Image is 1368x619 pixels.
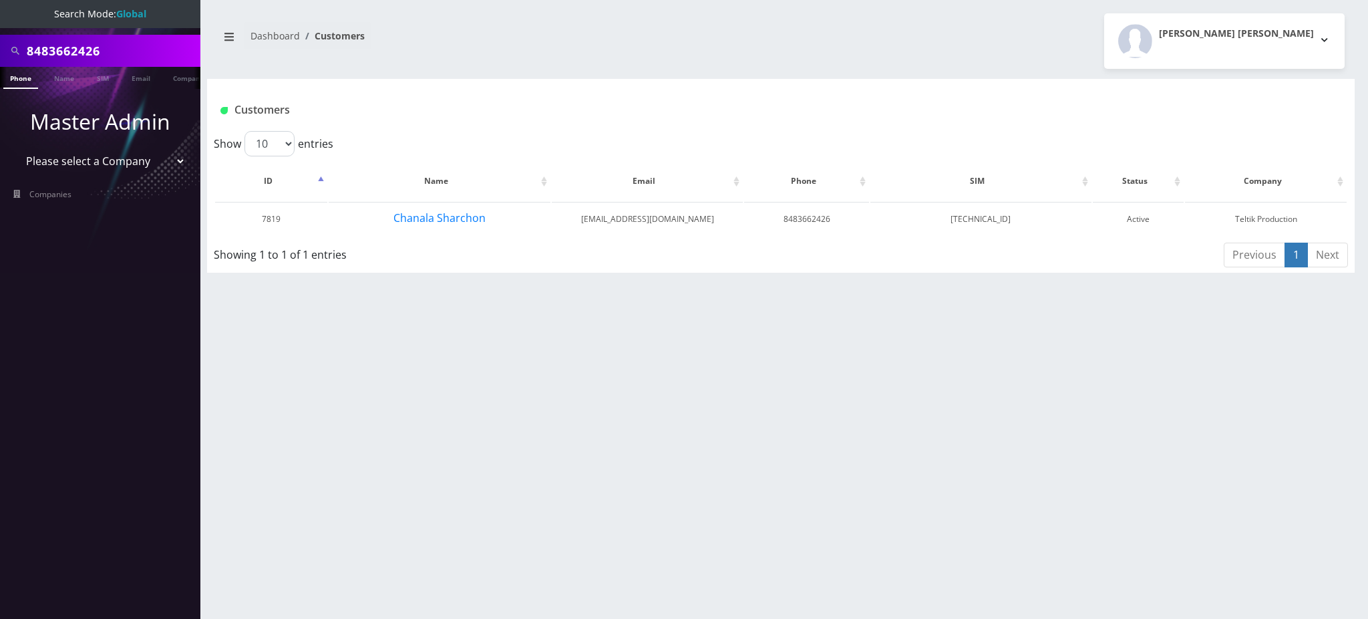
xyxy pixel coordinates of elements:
a: SIM [90,67,116,88]
th: Company: activate to sort column ascending [1185,162,1347,201]
th: Status: activate to sort column ascending [1093,162,1184,201]
li: Customers [300,29,365,43]
h2: [PERSON_NAME] [PERSON_NAME] [1159,28,1314,39]
a: Name [47,67,81,88]
a: Company [166,67,211,88]
strong: Global [116,7,146,20]
div: Showing 1 to 1 of 1 entries [214,241,677,263]
a: Previous [1224,243,1285,267]
th: ID: activate to sort column descending [215,162,327,201]
a: 1 [1285,243,1308,267]
td: 8483662426 [744,202,868,236]
td: Active [1093,202,1184,236]
th: Email: activate to sort column ascending [552,162,743,201]
a: Phone [3,67,38,89]
a: Email [125,67,157,88]
button: Chanala Sharchon [393,209,486,227]
th: Name: activate to sort column ascending [329,162,550,201]
td: [EMAIL_ADDRESS][DOMAIN_NAME] [552,202,743,236]
span: Search Mode: [54,7,146,20]
th: SIM: activate to sort column ascending [870,162,1091,201]
input: Search All Companies [27,38,197,64]
span: Companies [29,189,71,200]
td: Teltik Production [1185,202,1347,236]
td: [TECHNICAL_ID] [870,202,1091,236]
nav: breadcrumb [217,22,771,60]
label: Show entries [214,131,333,156]
a: Dashboard [250,29,300,42]
select: Showentries [244,131,295,156]
a: Next [1307,243,1348,267]
th: Phone: activate to sort column ascending [744,162,868,201]
h1: Customers [220,104,1151,116]
button: [PERSON_NAME] [PERSON_NAME] [1104,13,1345,69]
td: 7819 [215,202,327,236]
